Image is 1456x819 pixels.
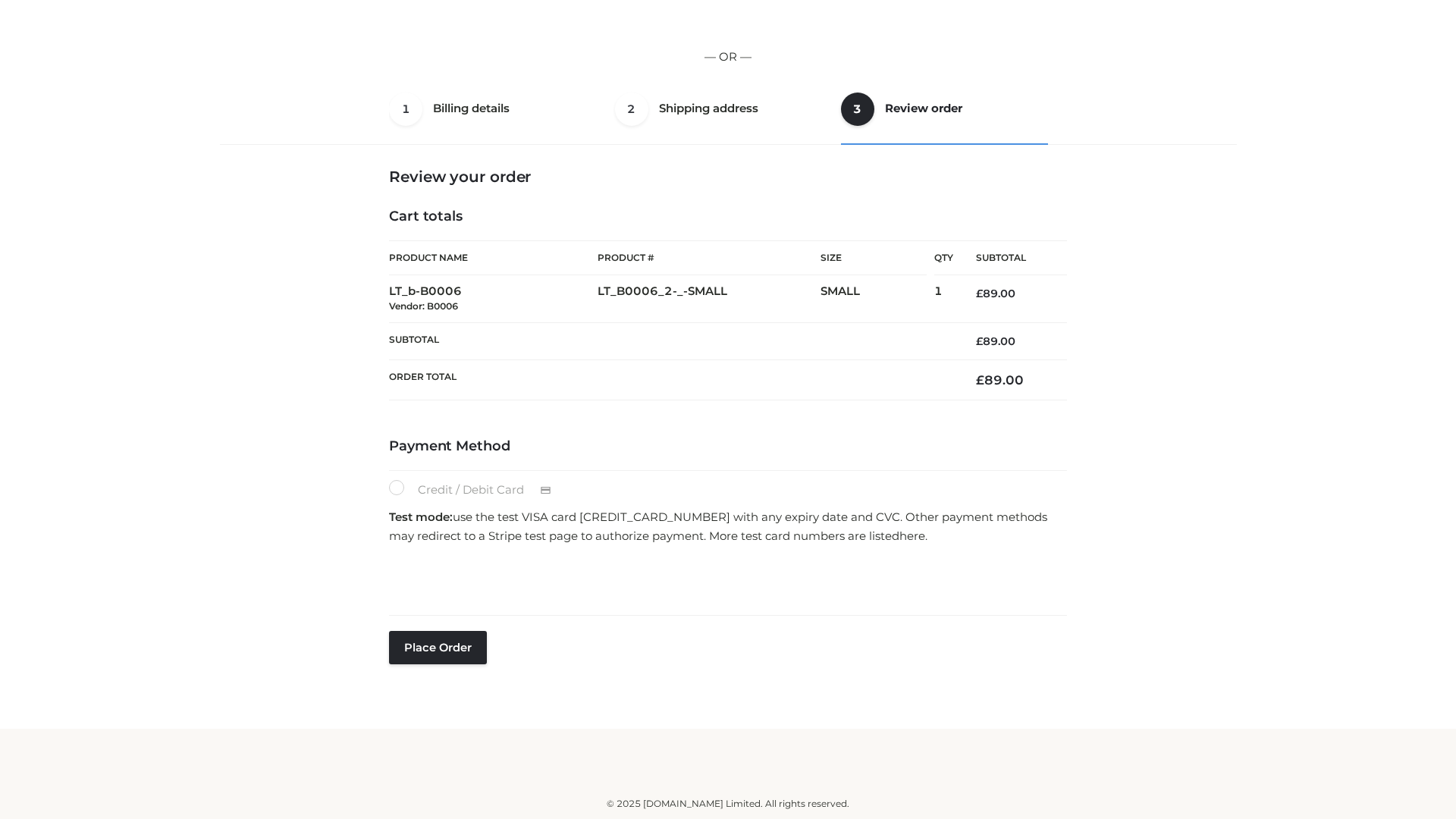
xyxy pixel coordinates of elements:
h4: Payment Method [389,438,1067,455]
label: Credit / Debit Card [389,480,567,500]
th: Qty [934,240,953,275]
iframe: Secure payment input frame [386,551,1064,606]
th: Subtotal [389,322,953,359]
bdi: 89.00 [976,334,1015,348]
a: here [899,529,925,543]
strong: Test mode: [389,510,453,524]
th: Product Name [389,240,598,275]
bdi: 89.00 [976,372,1024,388]
td: LT_B0006_2-_-SMALL [598,275,821,323]
p: use the test VISA card [CREDIT_CARD_NUMBER] with any expiry date and CVC. Other payment methods m... [389,507,1067,546]
span: £ [976,372,984,388]
h3: Review your order [389,168,1067,186]
button: Place order [389,631,487,664]
th: Product # [598,240,821,275]
td: SMALL [821,275,934,323]
td: LT_b-B0006 [389,275,598,323]
img: Credit / Debit Card [532,482,560,500]
bdi: 89.00 [976,287,1015,300]
th: Size [821,241,927,275]
span: £ [976,334,983,348]
td: 1 [934,275,953,323]
div: © 2025 [DOMAIN_NAME] Limited. All rights reserved. [225,796,1231,811]
small: Vendor: B0006 [389,300,458,312]
th: Order Total [389,360,953,400]
p: — OR — [225,47,1231,67]
th: Subtotal [953,241,1067,275]
h4: Cart totals [389,209,1067,225]
span: £ [976,287,983,300]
